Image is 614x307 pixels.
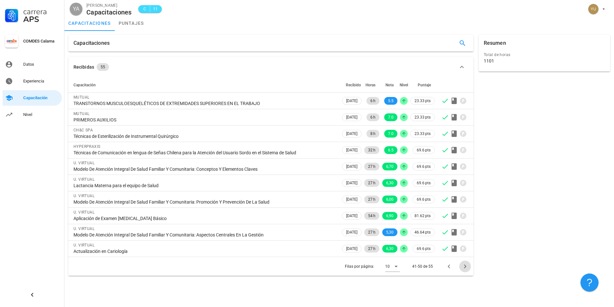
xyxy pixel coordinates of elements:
[363,77,381,93] th: Horas
[23,112,59,117] div: Nivel
[368,196,375,203] span: 27 h
[386,163,394,170] span: 6,70
[368,228,375,236] span: 27 h
[115,15,148,31] a: puntajes
[73,117,336,123] div: PRIMEROS AUXILIOS
[73,35,110,52] div: Capacitaciones
[443,261,455,272] button: Página anterior
[381,77,399,93] th: Nota
[386,228,394,236] span: 5,30
[388,130,394,138] span: 7.0
[386,179,394,187] span: 6,30
[346,130,357,137] span: [DATE]
[73,183,336,188] div: Lactancia Materna para el equipo de Salud
[64,15,115,31] a: capacitaciones
[417,196,431,203] span: 69.6 pts
[385,261,400,272] div: 10Filas por página:
[414,229,431,235] span: 46.64 pts
[142,6,147,12] span: C
[68,77,341,93] th: Capacitación
[3,57,62,72] a: Datos
[370,113,375,121] span: 6 h
[414,98,431,104] span: 23.33 pts
[73,248,336,254] div: Actualización en Cariología
[73,111,89,116] span: MUTUAL
[23,15,59,23] div: APS
[73,166,336,172] div: Modelo De Atención Integral De Salud Familiar Y Comunitaria: Conceptos Y Elementos Claves
[73,177,94,182] span: U. VIRTUAL
[346,147,357,154] span: [DATE]
[414,114,431,120] span: 23.33 pts
[417,147,431,153] span: 69.6 pts
[68,57,473,77] button: Recibidas 55
[341,77,363,93] th: Recibido
[399,77,409,93] th: Nivel
[484,35,506,52] div: Resumen
[346,97,357,104] span: [DATE]
[368,179,375,187] span: 27 h
[346,245,357,252] span: [DATE]
[368,146,375,154] span: 32 h
[370,130,375,138] span: 8 h
[23,95,59,101] div: Capacitación
[73,226,94,231] span: U. VIRTUAL
[346,229,357,236] span: [DATE]
[73,216,336,221] div: Aplicación de Examen [MEDICAL_DATA] Básico
[414,213,431,219] span: 81.62 pts
[459,261,471,272] button: Página siguiente
[400,83,408,87] span: Nivel
[365,83,375,87] span: Horas
[386,196,394,203] span: 6,00
[418,83,431,87] span: Puntaje
[417,163,431,170] span: 69.6 pts
[3,90,62,106] a: Capacitación
[73,243,94,247] span: U. VIRTUAL
[73,133,336,139] div: Técnicas de Esterilización de Instrumental Quirúrgico
[73,83,96,87] span: Capacitación
[3,73,62,89] a: Experiencia
[101,63,105,71] span: 55
[73,210,94,215] span: U. VIRTUAL
[153,6,158,12] span: 11
[23,8,59,15] div: Carrera
[346,163,357,170] span: [DATE]
[386,245,394,253] span: 6,30
[388,146,394,154] span: 6.5
[73,150,336,156] div: Técnicas de Comunicación en lengua de Señas Chilena para la Atención del Usuario Sordo en el Sist...
[417,245,431,252] span: 69.6 pts
[73,101,336,106] div: TRANSTORNOS MUSCULOESQUELÉTICOS DE EXTREMIDADES SUPERIORES EN EL TRABAJO
[588,4,599,14] div: avatar
[23,62,59,67] div: Datos
[3,107,62,122] a: Nivel
[386,212,394,220] span: 6,90
[484,58,494,64] div: 1101
[70,3,83,15] div: avatar
[346,196,357,203] span: [DATE]
[388,113,394,121] span: 7.0
[73,161,94,165] span: U. VIRTUAL
[346,212,357,219] span: [DATE]
[368,212,375,220] span: 54 h
[73,232,336,238] div: Modelo De Atención Integral De Salud Familiar Y Comunitaria: Aspectos Centrales En La Gestión
[417,180,431,186] span: 69.6 pts
[73,63,94,71] div: Recibidas
[73,95,89,100] span: MUTUAL
[346,179,357,187] span: [DATE]
[368,163,375,170] span: 27 h
[23,39,59,44] div: COMDES Calama
[484,52,605,58] div: Total de horas
[73,144,100,149] span: HYPERPRAXIS
[86,2,132,9] div: [PERSON_NAME]
[73,128,93,132] span: CH&C SPA
[409,77,436,93] th: Puntaje
[385,264,390,269] div: 10
[73,199,336,205] div: Modelo De Atención Integral De Salud Familiar Y Comunitaria: Promoción Y Prevención De La Salud
[73,194,94,198] span: U. VIRTUAL
[345,257,400,276] div: Filas por página:
[385,83,394,87] span: Nota
[346,114,357,121] span: [DATE]
[23,79,59,84] div: Experiencia
[346,83,361,87] span: Recibido
[414,130,431,137] span: 23.33 pts
[73,3,79,15] span: YA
